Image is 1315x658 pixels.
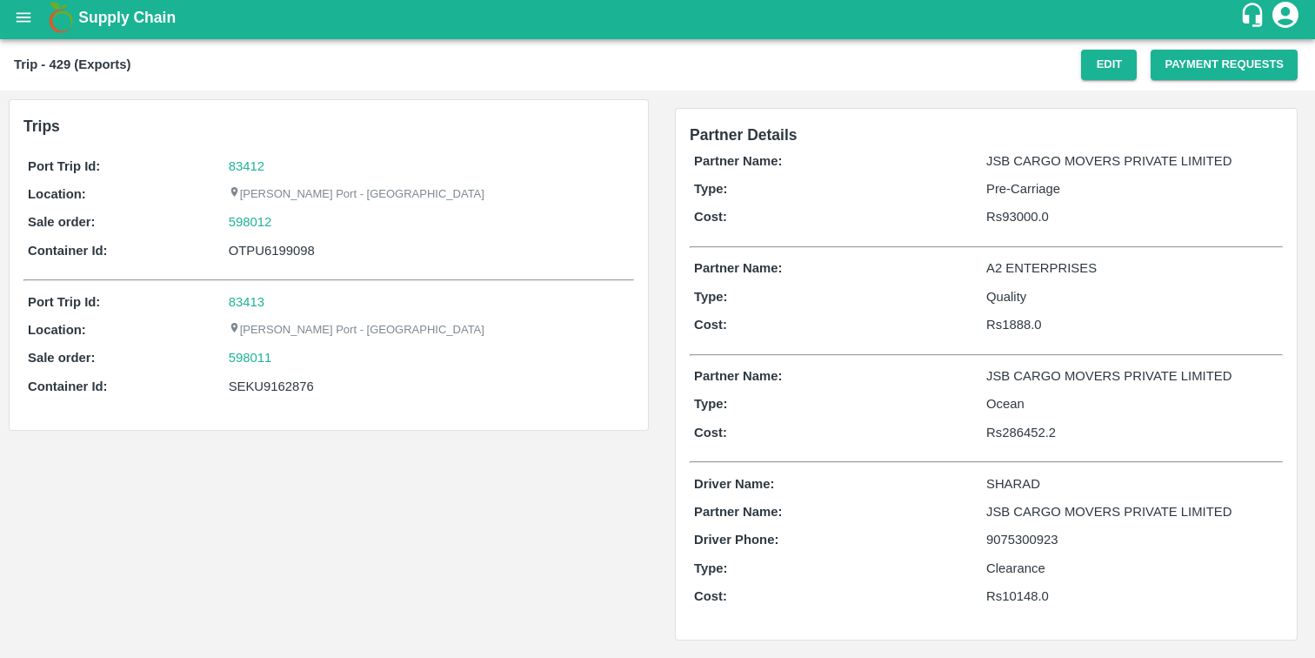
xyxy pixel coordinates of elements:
[1151,50,1298,80] button: Payment Requests
[28,215,96,229] b: Sale order:
[78,5,1239,30] a: Supply Chain
[986,394,1278,413] p: Ocean
[28,351,96,365] b: Sale order:
[694,533,778,547] b: Driver Phone:
[694,477,774,491] b: Driver Name:
[28,187,86,201] b: Location:
[694,290,728,304] b: Type:
[229,295,264,309] a: 83413
[694,505,782,519] b: Partner Name:
[229,322,484,339] p: [PERSON_NAME] Port - [GEOGRAPHIC_DATA]
[14,57,130,71] b: Trip - 429 (Exports)
[229,348,272,367] a: 598011
[28,323,86,337] b: Location:
[986,423,1278,442] p: Rs 286452.2
[229,212,272,232] a: 598012
[694,210,727,224] b: Cost:
[694,397,728,411] b: Type:
[986,287,1278,306] p: Quality
[986,366,1278,386] p: JSB CARGO MOVERS PRIVATE LIMITED
[28,295,100,309] b: Port Trip Id:
[986,207,1278,226] p: Rs 93000.0
[694,182,728,196] b: Type:
[28,159,100,173] b: Port Trip Id:
[694,426,727,440] b: Cost:
[78,9,176,26] b: Supply Chain
[694,561,728,575] b: Type:
[986,530,1278,549] p: 9075300923
[986,179,1278,198] p: Pre-Carriage
[694,589,727,603] b: Cost:
[694,369,782,383] b: Partner Name:
[986,151,1278,171] p: JSB CARGO MOVERS PRIVATE LIMITED
[694,261,782,275] b: Partner Name:
[986,502,1278,521] p: JSB CARGO MOVERS PRIVATE LIMITED
[690,126,798,144] span: Partner Details
[986,587,1278,606] p: Rs 10148.0
[229,377,630,396] div: SEKU9162876
[28,379,108,393] b: Container Id:
[1081,50,1137,80] button: Edit
[229,241,630,260] div: OTPU6199098
[1239,2,1270,33] div: customer-support
[229,159,264,173] a: 83412
[986,258,1278,278] p: A2 ENTERPRISES
[229,186,484,203] p: [PERSON_NAME] Port - [GEOGRAPHIC_DATA]
[694,318,727,332] b: Cost:
[694,154,782,168] b: Partner Name:
[28,244,108,258] b: Container Id:
[23,117,60,135] b: Trips
[986,315,1278,334] p: Rs 1888.0
[986,474,1278,493] p: SHARAD
[986,559,1278,578] p: Clearance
